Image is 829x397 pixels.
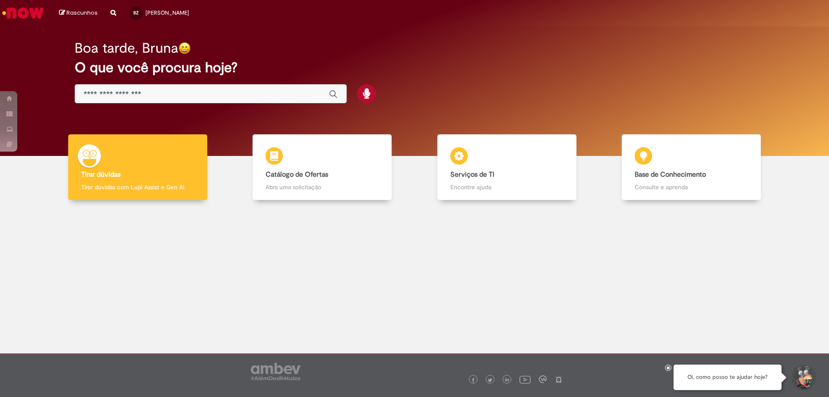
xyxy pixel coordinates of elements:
[635,183,748,191] p: Consulte e aprenda
[251,363,301,380] img: logo_footer_ambev_rotulo_gray.png
[450,170,494,179] b: Serviços de TI
[81,170,120,179] b: Tirar dúvidas
[450,183,563,191] p: Encontre ajuda
[414,134,599,200] a: Serviços de TI Encontre ajuda
[674,365,782,390] div: Oi, como posso te ajudar hoje?
[555,375,563,383] img: logo_footer_naosei.png
[539,375,547,383] img: logo_footer_workplace.png
[66,9,98,17] span: Rascunhos
[75,60,755,75] h2: O que você procura hoje?
[505,378,509,383] img: logo_footer_linkedin.png
[178,42,191,54] img: happy-face.png
[146,9,189,16] span: [PERSON_NAME]
[471,378,475,382] img: logo_footer_facebook.png
[266,170,328,179] b: Catálogo de Ofertas
[1,4,45,22] img: ServiceNow
[133,10,139,16] span: BZ
[81,183,194,191] p: Tirar dúvidas com Lupi Assist e Gen Ai
[266,183,379,191] p: Abra uma solicitação
[519,374,531,385] img: logo_footer_youtube.png
[45,134,230,200] a: Tirar dúvidas Tirar dúvidas com Lupi Assist e Gen Ai
[230,134,415,200] a: Catálogo de Ofertas Abra uma solicitação
[599,134,784,200] a: Base de Conhecimento Consulte e aprenda
[635,170,706,179] b: Base de Conhecimento
[59,9,98,17] a: Rascunhos
[790,365,816,391] button: Iniciar Conversa de Suporte
[488,378,492,382] img: logo_footer_twitter.png
[75,41,178,56] h2: Boa tarde, Bruna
